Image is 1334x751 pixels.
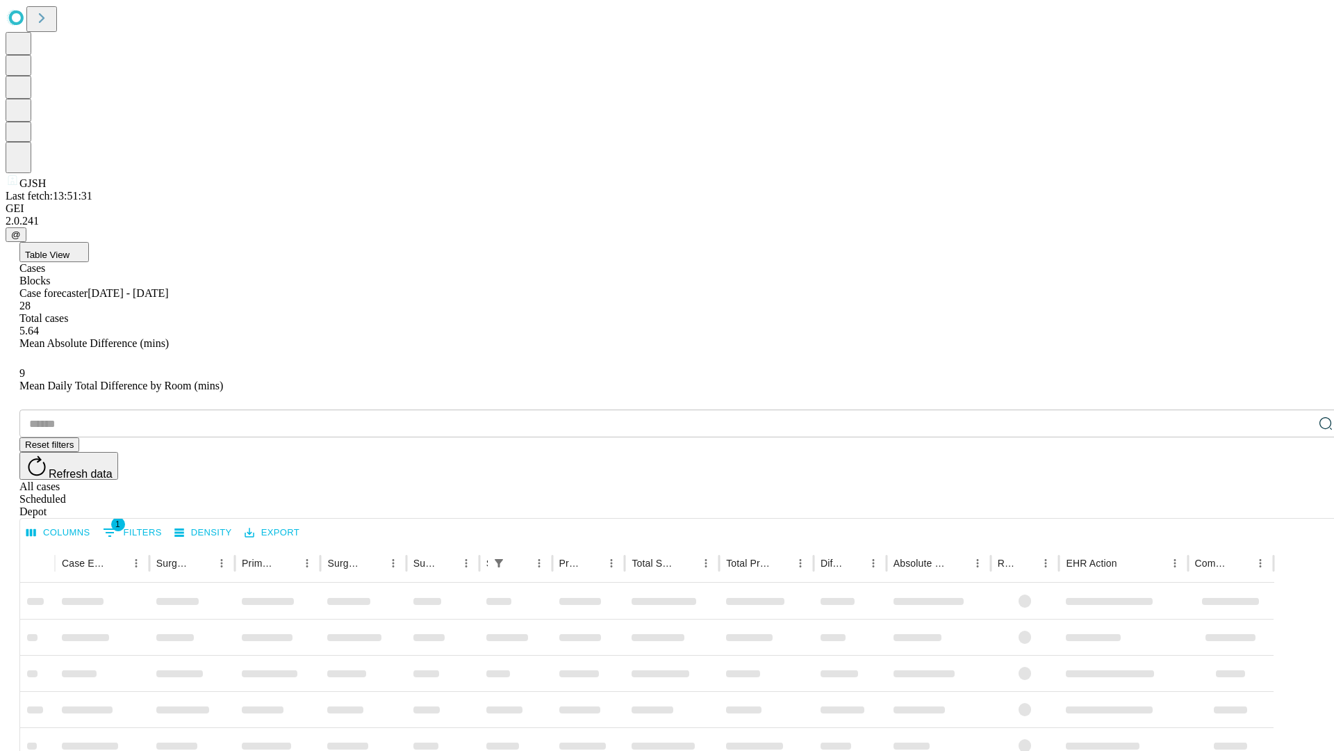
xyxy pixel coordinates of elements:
span: 9 [19,367,25,379]
span: Reset filters [25,439,74,450]
button: Reset filters [19,437,79,452]
button: Sort [677,554,696,573]
div: Comments [1195,558,1230,569]
button: Sort [1231,554,1251,573]
div: Difference [821,558,843,569]
div: Case Epic Id [62,558,106,569]
button: Sort [364,554,384,573]
button: Menu [602,554,621,573]
button: Menu [456,554,476,573]
button: Show filters [99,522,165,544]
button: Sort [948,554,968,573]
button: Sort [844,554,864,573]
span: 1 [111,517,125,531]
span: Table View [25,250,69,260]
button: Sort [278,554,297,573]
button: Select columns [23,522,94,544]
div: Surgeon Name [156,558,191,569]
div: Scheduled In Room Duration [486,558,488,569]
button: Sort [582,554,602,573]
button: Menu [384,554,403,573]
button: Sort [771,554,791,573]
span: Refresh data [49,468,113,480]
span: Mean Absolute Difference (mins) [19,337,169,349]
span: 5.64 [19,325,39,337]
button: Sort [1119,554,1138,573]
div: 2.0.241 [6,215,1328,227]
button: Export [241,522,303,544]
div: GEI [6,202,1328,215]
div: Surgery Date [413,558,436,569]
div: Predicted In Room Duration [559,558,582,569]
button: Sort [510,554,529,573]
div: EHR Action [1066,558,1117,569]
button: Menu [791,554,810,573]
div: Absolute Difference [894,558,947,569]
div: Total Predicted Duration [726,558,770,569]
div: Total Scheduled Duration [632,558,675,569]
button: Sort [192,554,212,573]
button: Menu [696,554,716,573]
div: Primary Service [242,558,277,569]
span: [DATE] - [DATE] [88,287,168,299]
span: 28 [19,300,31,312]
span: Last fetch: 13:51:31 [6,190,92,202]
button: @ [6,227,26,242]
button: Refresh data [19,452,118,480]
button: Menu [529,554,549,573]
div: Resolved in EHR [998,558,1016,569]
button: Menu [1251,554,1270,573]
button: Show filters [489,554,509,573]
span: Total cases [19,312,68,324]
span: Case forecaster [19,287,88,299]
button: Menu [968,554,987,573]
button: Menu [297,554,317,573]
button: Menu [126,554,146,573]
span: @ [11,229,21,240]
button: Table View [19,242,89,262]
button: Menu [1036,554,1055,573]
button: Sort [1016,554,1036,573]
button: Density [171,522,236,544]
button: Menu [212,554,231,573]
button: Menu [1165,554,1185,573]
button: Sort [107,554,126,573]
button: Menu [864,554,883,573]
button: Sort [437,554,456,573]
span: GJSH [19,177,46,189]
div: Surgery Name [327,558,362,569]
div: 1 active filter [489,554,509,573]
span: Mean Daily Total Difference by Room (mins) [19,380,223,391]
